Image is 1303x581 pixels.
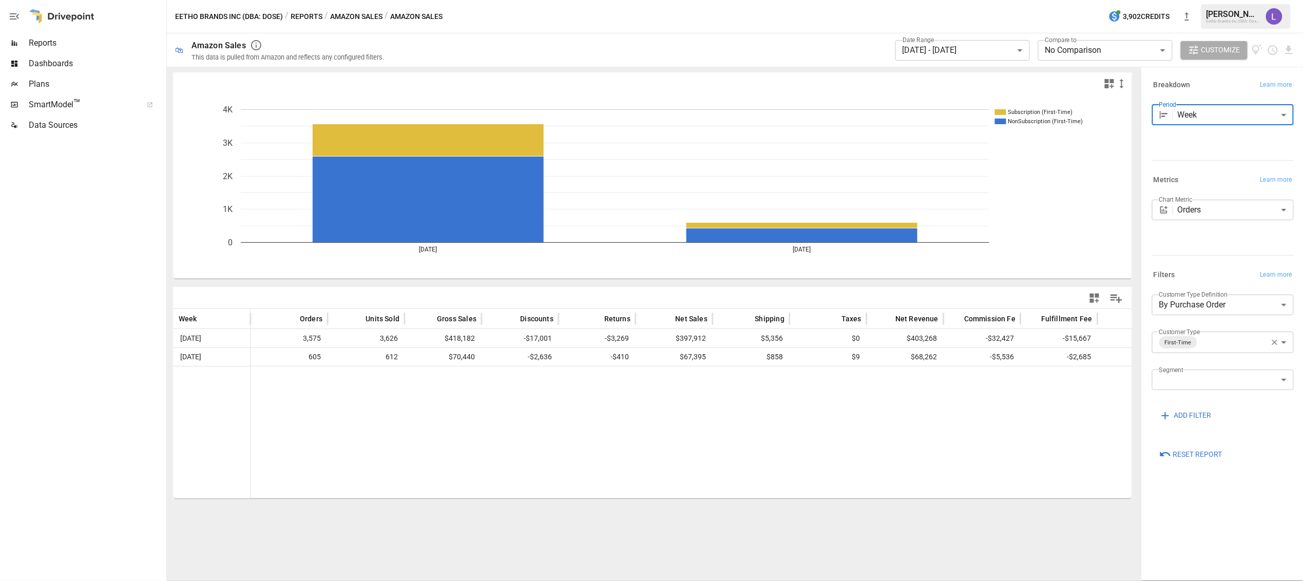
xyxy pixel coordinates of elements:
button: Sort [350,312,365,326]
span: Returns [604,314,630,324]
text: [DATE] [793,246,811,253]
text: 4K [223,105,233,114]
button: Sort [660,312,674,326]
button: 3,902Credits [1104,7,1174,26]
button: Sort [949,312,963,326]
text: 2K [223,171,233,181]
div: Week [1178,105,1294,125]
span: Learn more [1260,175,1292,185]
button: Sort [421,312,436,326]
span: Units Sold [366,314,399,324]
span: -$15,667 [1026,330,1093,347]
text: [DATE] [419,246,437,253]
h6: Metrics [1154,175,1179,186]
button: New version available, click to update! [1177,6,1197,27]
text: 0 [228,238,233,247]
div: / [385,10,388,23]
button: ADD FILTER [1152,406,1219,425]
span: $9 [795,348,861,366]
div: Amazon Sales [191,41,246,50]
span: Fulfillment Fees [1041,314,1096,324]
span: $68,262 [872,348,938,366]
div: Eetho Brands Inc (DBA: Dose) [1206,19,1260,24]
span: Reports [29,37,164,49]
span: $67,395 [641,348,707,366]
label: Date Range [903,35,934,44]
span: Commission Fees [964,314,1024,324]
span: [DATE] [179,330,203,347]
text: Subscription (First-Time) [1008,109,1073,115]
button: Sort [1026,312,1040,326]
span: First-Time [1161,337,1196,348]
span: 3,575 [256,330,322,347]
label: Chart Metric [1159,195,1193,204]
button: Sort [740,312,754,326]
span: 612 [333,348,399,366]
span: $418,182 [410,330,476,347]
span: Discounts [520,314,553,324]
span: Taxes [841,314,861,324]
span: -$32,427 [949,330,1015,347]
div: This data is pulled from Amazon and reflects any configured filters. [191,53,384,61]
img: Lindsay North [1266,8,1282,25]
label: Customer Type [1159,327,1200,336]
div: [PERSON_NAME] [1206,9,1260,19]
span: Customize [1201,44,1240,56]
button: Sort [284,312,299,326]
span: Net Revenue [895,314,938,324]
span: 3,902 Credits [1123,10,1170,23]
span: $70,440 [410,348,476,366]
button: View documentation [1252,41,1263,60]
span: -$2,636 [487,348,553,366]
span: -$3,269 [564,330,630,347]
span: $0 [1103,348,1170,366]
button: Amazon Sales [330,10,382,23]
span: Reset Report [1173,448,1222,461]
span: $5,356 [718,330,784,347]
div: 🛍 [175,45,183,55]
span: Week [179,314,197,324]
span: ADD FILTER [1174,409,1212,422]
div: By Purchase Order [1152,295,1294,315]
span: $858 [718,348,784,366]
span: 3,626 [333,330,399,347]
div: / [285,10,289,23]
span: Shipping [755,314,784,324]
span: -$410 [564,348,630,366]
span: 605 [256,348,322,366]
text: 1K [223,204,233,214]
div: A chart. [174,94,1133,279]
span: Learn more [1260,80,1292,90]
button: Reports [291,10,322,23]
h6: Breakdown [1154,80,1191,91]
span: $397,912 [641,330,707,347]
span: Plans [29,78,164,90]
span: Data Sources [29,119,164,131]
label: Segment [1159,365,1183,374]
text: 3K [223,138,233,148]
button: Manage Columns [1105,287,1128,310]
text: NonSubscription (First-Time) [1008,118,1083,125]
button: Sort [198,312,213,326]
button: Eetho Brands Inc (DBA: Dose) [175,10,283,23]
div: Orders [1178,200,1294,220]
span: [DATE] [179,348,203,366]
span: Dashboards [29,57,164,70]
button: Sort [826,312,840,326]
span: Learn more [1260,270,1292,280]
span: Gross Sales [437,314,476,324]
span: -$17,001 [487,330,553,347]
span: $403,268 [872,330,938,347]
div: / [324,10,328,23]
button: Lindsay North [1260,2,1289,31]
button: Sort [880,312,894,326]
label: Period [1159,100,1177,109]
span: SmartModel [29,99,136,111]
button: Sort [505,312,519,326]
label: Compare to [1045,35,1077,44]
button: Sort [1117,312,1132,326]
span: ™ [73,97,81,110]
button: Sort [589,312,603,326]
span: Net Sales [675,314,707,324]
